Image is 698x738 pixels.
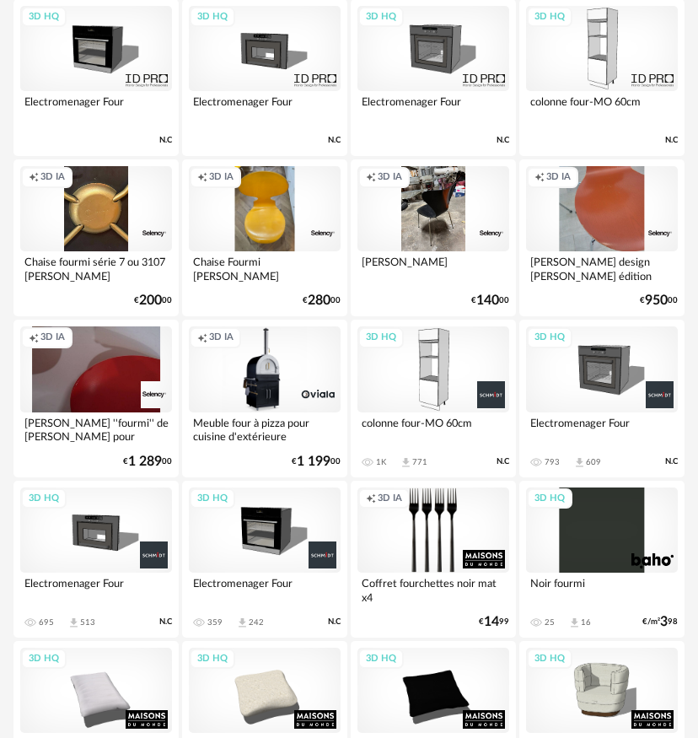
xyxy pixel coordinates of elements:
div: 609 [586,457,601,467]
span: N.C [497,135,509,146]
div: Chaise Fourmi [PERSON_NAME] [189,251,341,285]
span: 950 [645,295,668,306]
div: € 00 [640,295,678,306]
span: 1 199 [297,456,330,467]
a: 3D HQ Noir fourmi 25 Download icon 16 €/m²398 [519,481,685,638]
div: 3D HQ [527,7,572,28]
a: Creation icon 3D IA Meuble four à pizza pour cuisine d'extérieure €1 19900 [182,320,347,477]
span: Creation icon [366,171,376,184]
span: N.C [665,135,678,146]
a: 3D HQ Electromenager Four 695 Download icon 513 N.C [13,481,179,638]
div: €/m² 98 [642,617,678,628]
div: 3D HQ [21,7,67,28]
div: 3D HQ [358,7,404,28]
div: 3D HQ [527,649,572,670]
div: 242 [249,617,264,628]
span: N.C [328,617,341,628]
span: Creation icon [197,331,207,344]
span: Download icon [67,617,80,629]
span: 1 289 [128,456,162,467]
span: Download icon [236,617,249,629]
div: € 00 [134,295,172,306]
div: Electromenager Four [526,412,678,446]
div: 3D HQ [527,327,572,348]
div: 3D HQ [527,488,572,509]
div: € 00 [303,295,341,306]
span: N.C [665,456,678,467]
div: 3D HQ [358,649,404,670]
div: Meuble four à pizza pour cuisine d'extérieure [189,412,341,446]
span: Download icon [573,456,586,469]
div: Electromenager Four [20,91,172,125]
a: Creation icon 3D IA [PERSON_NAME] ''fourmi'' de [PERSON_NAME] pour [PERSON_NAME]... €1 28900 [13,320,179,477]
span: Creation icon [366,493,376,505]
div: 1K [376,457,386,467]
a: Creation icon 3D IA [PERSON_NAME] design [PERSON_NAME] édition [PERSON_NAME] €95000 [519,159,685,316]
div: 3D HQ [358,327,404,348]
span: 140 [476,295,499,306]
span: N.C [328,135,341,146]
span: N.C [497,456,509,467]
a: 3D HQ colonne four-MO 60cm 1K Download icon 771 N.C [351,320,516,477]
div: 3D HQ [190,488,235,509]
span: Creation icon [534,171,545,184]
div: 359 [207,617,223,628]
div: 513 [80,617,95,628]
span: 3D IA [209,171,234,184]
div: € 00 [292,456,341,467]
div: 25 [545,617,555,628]
div: 3D HQ [190,649,235,670]
span: 3D IA [40,331,65,344]
div: 771 [412,457,427,467]
span: N.C [159,135,172,146]
span: Creation icon [197,171,207,184]
a: Creation icon 3D IA Chaise fourmi série 7 ou 3107 [PERSON_NAME] €20000 [13,159,179,316]
a: Creation icon 3D IA [PERSON_NAME] €14000 [351,159,516,316]
span: N.C [159,617,172,628]
a: Creation icon 3D IA Coffret fourchettes noir mat x4 €1499 [351,481,516,638]
div: 3D HQ [21,488,67,509]
div: 695 [39,617,54,628]
span: Creation icon [29,171,39,184]
div: Electromenager Four [189,573,341,606]
div: Coffret fourchettes noir mat x4 [357,573,509,606]
span: Download icon [400,456,412,469]
span: 3D IA [378,171,402,184]
a: 3D HQ Electromenager Four 793 Download icon 609 N.C [519,320,685,477]
span: 14 [484,617,499,628]
span: 3D IA [378,493,402,505]
div: colonne four-MO 60cm [357,412,509,446]
span: 3 [660,617,668,628]
div: 16 [581,617,591,628]
div: € 99 [479,617,509,628]
span: 280 [308,295,330,306]
div: € 00 [471,295,509,306]
div: 3D HQ [21,649,67,670]
div: Electromenager Four [20,573,172,606]
div: € 00 [123,456,172,467]
div: Chaise fourmi série 7 ou 3107 [PERSON_NAME] [20,251,172,285]
span: 3D IA [40,171,65,184]
div: Noir fourmi [526,573,678,606]
span: Download icon [568,617,581,629]
a: 3D HQ Electromenager Four 359 Download icon 242 N.C [182,481,347,638]
div: 3D HQ [190,7,235,28]
div: Electromenager Four [189,91,341,125]
span: 3D IA [209,331,234,344]
span: Creation icon [29,331,39,344]
span: 200 [139,295,162,306]
div: 793 [545,457,560,467]
div: Electromenager Four [357,91,509,125]
div: colonne four-MO 60cm [526,91,678,125]
div: [PERSON_NAME] [357,251,509,285]
a: Creation icon 3D IA Chaise Fourmi [PERSON_NAME] €28000 [182,159,347,316]
div: [PERSON_NAME] ''fourmi'' de [PERSON_NAME] pour [PERSON_NAME]... [20,412,172,446]
span: 3D IA [546,171,571,184]
div: [PERSON_NAME] design [PERSON_NAME] édition [PERSON_NAME] [526,251,678,285]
